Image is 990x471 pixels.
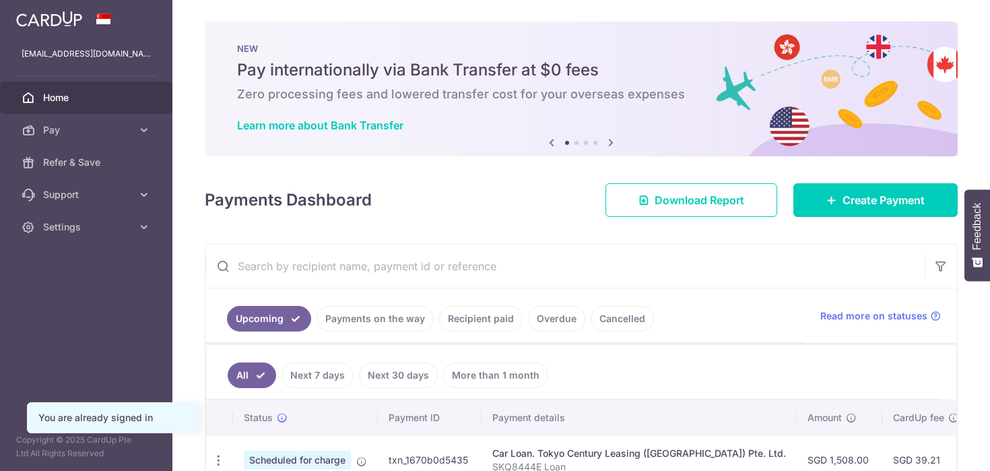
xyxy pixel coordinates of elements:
span: Support [43,188,132,201]
a: Create Payment [793,183,958,217]
span: Amount [807,411,842,425]
span: Home [43,91,132,104]
span: Pay [43,123,132,137]
h4: Payments Dashboard [205,188,372,212]
img: Bank transfer banner [205,22,958,156]
span: Feedback [971,203,983,250]
div: Car Loan. Tokyo Century Leasing ([GEOGRAPHIC_DATA]) Pte. Ltd. [492,447,786,460]
span: Settings [43,220,132,234]
a: Cancelled [591,306,654,332]
span: Status [244,411,273,425]
a: Payments on the way [317,306,434,332]
span: Read more on statuses [820,309,927,323]
a: Upcoming [227,306,311,332]
button: Feedback - Show survey [964,189,990,281]
a: Read more on statuses [820,309,941,323]
a: All [228,363,276,388]
a: Next 7 days [282,363,354,388]
span: Create Payment [843,192,925,208]
input: Search by recipient name, payment id or reference [205,245,925,288]
span: Scheduled for charge [244,451,351,470]
h6: Zero processing fees and lowered transfer cost for your overseas expenses [237,86,925,102]
div: You are already signed in [38,411,188,425]
span: Download Report [655,192,744,208]
a: Next 30 days [359,363,438,388]
th: Payment details [482,400,797,435]
a: Learn more about Bank Transfer [237,119,403,132]
img: CardUp [16,11,82,27]
a: More than 1 month [443,363,548,388]
span: Refer & Save [43,156,132,169]
p: [EMAIL_ADDRESS][DOMAIN_NAME] [22,47,151,61]
h5: Pay internationally via Bank Transfer at $0 fees [237,59,925,81]
a: Recipient paid [439,306,523,332]
a: Download Report [605,183,777,217]
th: Payment ID [378,400,482,435]
a: Overdue [528,306,585,332]
p: NEW [237,43,925,54]
span: CardUp fee [893,411,944,425]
